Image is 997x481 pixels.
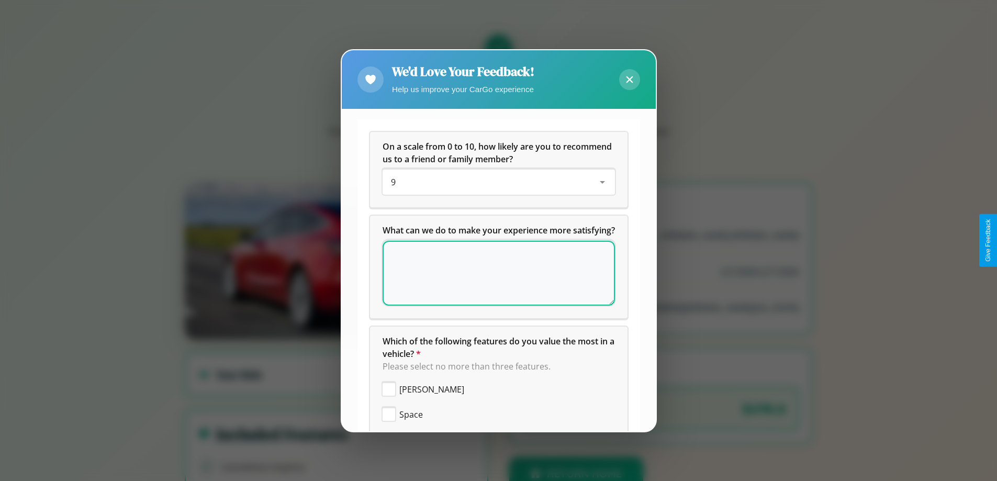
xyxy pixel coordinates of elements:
span: On a scale from 0 to 10, how likely are you to recommend us to a friend or family member? [383,141,614,165]
div: On a scale from 0 to 10, how likely are you to recommend us to a friend or family member? [370,132,628,207]
span: 9 [391,176,396,188]
span: Please select no more than three features. [383,361,551,372]
p: Help us improve your CarGo experience [392,82,534,96]
div: Give Feedback [984,219,992,262]
span: Space [399,408,423,421]
span: Which of the following features do you value the most in a vehicle? [383,335,617,360]
div: On a scale from 0 to 10, how likely are you to recommend us to a friend or family member? [383,170,615,195]
span: What can we do to make your experience more satisfying? [383,225,615,236]
span: [PERSON_NAME] [399,383,464,396]
h5: On a scale from 0 to 10, how likely are you to recommend us to a friend or family member? [383,140,615,165]
h2: We'd Love Your Feedback! [392,63,534,80]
